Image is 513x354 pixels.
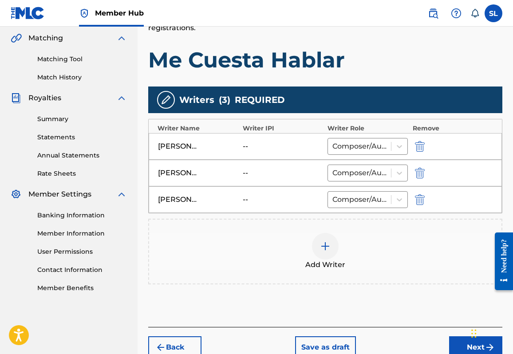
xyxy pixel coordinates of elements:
[37,169,127,178] a: Rate Sheets
[428,8,438,19] img: search
[37,151,127,160] a: Annual Statements
[488,226,513,297] iframe: Resource Center
[424,4,442,22] a: Public Search
[469,311,513,354] iframe: Chat Widget
[11,93,21,103] img: Royalties
[79,8,90,19] img: Top Rightsholder
[28,93,61,103] span: Royalties
[413,124,493,133] div: Remove
[447,4,465,22] div: Help
[415,168,425,178] img: 12a2ab48e56ec057fbd8.svg
[37,211,127,220] a: Banking Information
[158,124,238,133] div: Writer Name
[116,189,127,200] img: expand
[116,93,127,103] img: expand
[11,189,21,200] img: Member Settings
[161,94,171,105] img: writers
[116,33,127,43] img: expand
[328,124,408,133] div: Writer Role
[28,33,63,43] span: Matching
[485,4,502,22] div: User Menu
[37,114,127,124] a: Summary
[148,47,502,73] h1: Me Cuesta Hablar
[320,241,331,252] img: add
[155,342,166,353] img: 7ee5dd4eb1f8a8e3ef2f.svg
[470,9,479,18] div: Notifications
[469,311,513,354] div: Widget de chat
[37,73,127,82] a: Match History
[305,260,345,270] span: Add Writer
[179,93,214,106] span: Writers
[451,8,462,19] img: help
[95,8,144,18] span: Member Hub
[235,93,285,106] span: REQUIRED
[219,93,230,106] span: ( 3 )
[471,320,477,347] div: Arrastrar
[37,55,127,64] a: Matching Tool
[415,194,425,205] img: 12a2ab48e56ec057fbd8.svg
[415,141,425,152] img: 12a2ab48e56ec057fbd8.svg
[37,247,127,256] a: User Permissions
[37,265,127,275] a: Contact Information
[37,283,127,293] a: Member Benefits
[243,124,324,133] div: Writer IPI
[11,7,45,20] img: MLC Logo
[28,189,91,200] span: Member Settings
[11,33,22,43] img: Matching
[37,133,127,142] a: Statements
[37,229,127,238] a: Member Information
